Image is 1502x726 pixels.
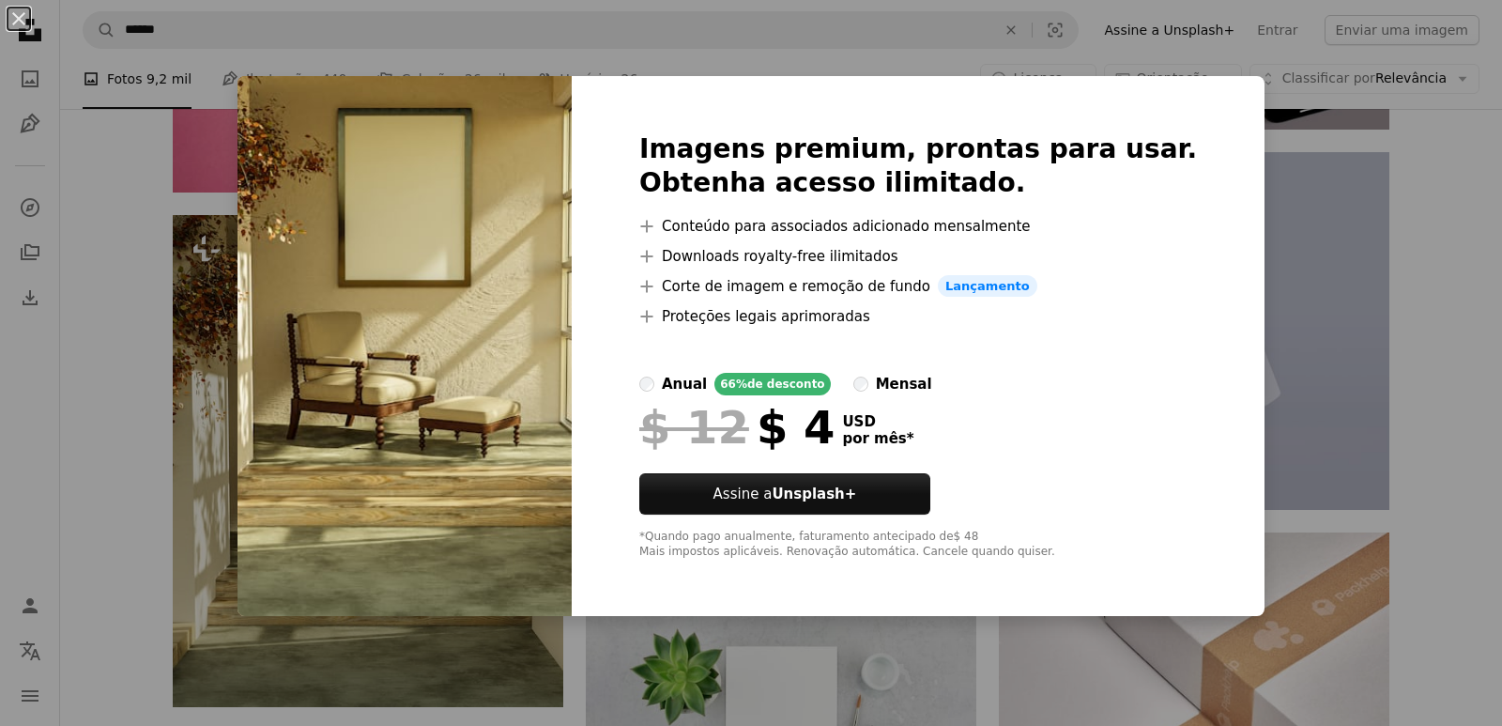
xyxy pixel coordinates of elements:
span: por mês * [842,430,913,447]
div: anual [662,373,707,395]
li: Proteções legais aprimoradas [639,305,1197,328]
div: 66% de desconto [714,373,830,395]
li: Conteúdo para associados adicionado mensalmente [639,215,1197,238]
h2: Imagens premium, prontas para usar. Obtenha acesso ilimitado. [639,132,1197,200]
input: anual66%de desconto [639,377,654,392]
div: $ 4 [639,403,835,452]
li: Corte de imagem e remoção de fundo [639,275,1197,298]
span: Lançamento [938,275,1037,298]
div: *Quando pago anualmente, faturamento antecipado de $ 48 Mais impostos aplicáveis. Renovação autom... [639,530,1197,560]
span: USD [842,413,913,430]
div: mensal [876,373,932,395]
button: Assine aUnsplash+ [639,473,930,515]
input: mensal [853,377,868,392]
li: Downloads royalty-free ilimitados [639,245,1197,268]
strong: Unsplash+ [772,486,856,502]
img: premium_photo-1681113076872-c74b8926e70c [238,76,572,617]
span: $ 12 [639,403,749,452]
